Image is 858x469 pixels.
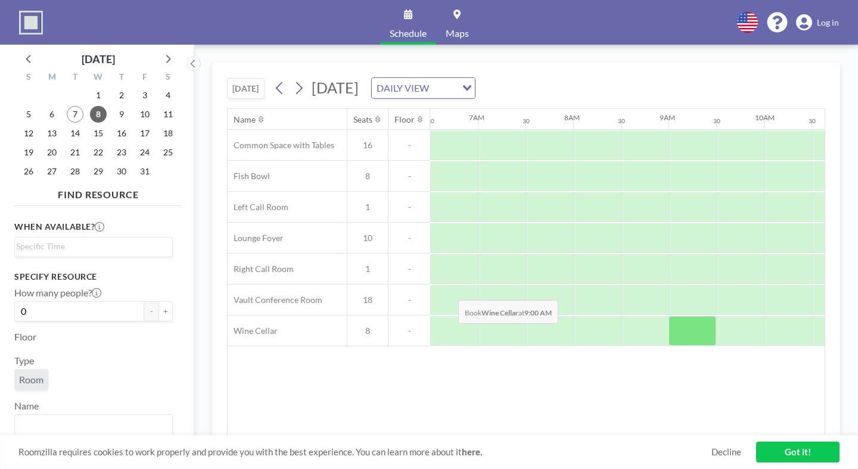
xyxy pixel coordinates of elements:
div: 30 [523,117,530,125]
button: - [144,301,158,321]
img: organization-logo [19,11,43,35]
div: 30 [618,117,625,125]
button: + [158,301,173,321]
span: Saturday, October 18, 2025 [160,125,176,142]
div: F [133,70,156,86]
div: M [41,70,64,86]
label: How many people? [14,287,101,299]
div: 7AM [469,113,484,122]
span: Roomzilla requires cookies to work properly and provide you with the best experience. You can lea... [18,446,711,458]
span: Sunday, October 19, 2025 [20,144,37,161]
span: - [388,140,430,151]
span: Common Space with Tables [228,140,334,151]
div: S [156,70,179,86]
span: Thursday, October 23, 2025 [113,144,130,161]
div: Search for option [15,415,172,435]
div: 9AM [660,113,675,122]
div: T [64,70,87,86]
span: Thursday, October 9, 2025 [113,106,130,123]
span: Friday, October 31, 2025 [136,163,153,180]
div: [DATE] [82,51,115,67]
span: 16 [347,140,388,151]
span: Wednesday, October 29, 2025 [90,163,107,180]
span: 1 [347,202,388,212]
span: Sunday, October 26, 2025 [20,163,37,180]
input: Search for option [16,417,166,433]
input: Search for option [16,240,166,253]
span: Monday, October 13, 2025 [43,125,60,142]
span: Friday, October 24, 2025 [136,144,153,161]
span: Room [19,374,43,385]
div: Search for option [15,237,172,255]
a: Log in [796,14,839,31]
span: - [388,264,430,274]
div: 30 [809,117,816,125]
span: Right Call Room [228,264,294,274]
span: - [388,326,430,336]
div: 8AM [564,113,580,122]
span: - [388,171,430,182]
b: 9:00 AM [524,308,552,317]
div: W [87,70,110,86]
div: 30 [713,117,720,125]
span: Sunday, October 5, 2025 [20,106,37,123]
span: - [388,202,430,212]
label: Floor [14,331,36,343]
span: Thursday, October 16, 2025 [113,125,130,142]
div: Floor [394,114,415,125]
span: - [388,233,430,243]
a: Got it! [756,442,840,462]
span: Wednesday, October 1, 2025 [90,87,107,104]
button: [DATE] [227,78,265,99]
span: Tuesday, October 7, 2025 [67,106,83,123]
span: Fish Bowl [228,171,270,182]
div: 10AM [755,113,775,122]
span: Lounge Foyer [228,233,284,243]
span: Log in [817,17,839,28]
span: Saturday, October 4, 2025 [160,87,176,104]
span: Left Call Room [228,202,288,212]
span: Friday, October 3, 2025 [136,87,153,104]
span: Sunday, October 12, 2025 [20,125,37,142]
span: Wednesday, October 15, 2025 [90,125,107,142]
span: 1 [347,264,388,274]
span: Maps [446,29,469,38]
span: Thursday, October 2, 2025 [113,87,130,104]
a: Decline [711,446,741,458]
span: 8 [347,326,388,336]
span: 10 [347,233,388,243]
span: Vault Conference Room [228,295,322,305]
span: [DATE] [312,79,359,96]
span: Tuesday, October 28, 2025 [67,163,83,180]
span: Friday, October 10, 2025 [136,106,153,123]
span: Tuesday, October 21, 2025 [67,144,83,161]
a: here. [462,446,482,457]
span: Monday, October 27, 2025 [43,163,60,180]
span: Wine Cellar [228,326,278,336]
span: DAILY VIEW [374,80,431,96]
span: Schedule [390,29,427,38]
label: Type [14,355,34,367]
span: Book at [458,300,558,324]
span: Thursday, October 30, 2025 [113,163,130,180]
span: Monday, October 6, 2025 [43,106,60,123]
div: S [17,70,41,86]
span: 8 [347,171,388,182]
span: Saturday, October 25, 2025 [160,144,176,161]
span: Monday, October 20, 2025 [43,144,60,161]
b: Wine Cellar [481,308,518,317]
div: T [110,70,133,86]
div: Name [234,114,256,125]
span: Saturday, October 11, 2025 [160,106,176,123]
label: Name [14,400,39,412]
span: Tuesday, October 14, 2025 [67,125,83,142]
span: - [388,295,430,305]
h3: Specify resource [14,271,173,282]
span: Wednesday, October 8, 2025 [90,106,107,123]
input: Search for option [433,80,455,96]
span: Wednesday, October 22, 2025 [90,144,107,161]
span: 18 [347,295,388,305]
div: Search for option [372,78,475,98]
h4: FIND RESOURCE [14,184,182,201]
div: Seats [353,114,372,125]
